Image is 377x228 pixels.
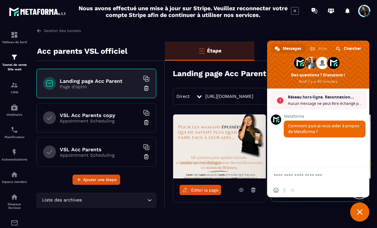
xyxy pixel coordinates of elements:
span: Insérer un emoji [273,188,279,193]
a: formationformationCRM [2,76,27,99]
h6: VSL Acc Parents [60,146,140,153]
img: logo [9,6,66,17]
a: automationsautomationsEspace membre [2,166,27,188]
span: Liste des archives [41,197,83,204]
h3: Landing page Acc Parent [173,69,266,78]
a: [URL][DOMAIN_NAME] [205,94,253,99]
p: Acc parents VSL officiel [37,45,127,58]
div: Messages [271,44,306,53]
span: Éditer la page [191,188,219,193]
button: Ajouter une étape [73,175,120,185]
p: CRM [2,90,27,94]
p: Étape [207,48,221,54]
img: formation [11,53,18,61]
p: Espace membre [2,180,27,184]
span: Comment puis-je vous aider à propos de Metaforma ? [288,123,359,134]
img: formation [11,81,18,89]
span: Metaforma [284,114,365,119]
a: formationformationTableau de bord [2,26,27,49]
img: trash [143,85,150,91]
div: Search for option [36,193,156,208]
img: automations [11,104,18,111]
img: automations [11,171,18,178]
span: Chercher [344,44,361,53]
p: Réseaux Sociaux [2,202,27,209]
p: Automatisations [2,158,27,161]
img: bars-o.4a397970.svg [198,47,205,55]
img: arrow [36,28,42,34]
a: Gestion des tunnels [36,28,81,34]
img: social-network [11,193,18,201]
p: Tunnel de vente Site web [2,63,27,72]
img: email [11,219,18,227]
span: Direct [176,94,190,99]
img: formation [11,31,18,39]
a: automationsautomationsWebinaire [2,99,27,121]
span: Aucun message ne peut être échangé pour le moment. [288,100,363,107]
h6: VSL Acc Parents copy [60,112,140,118]
p: Tableau de bord [2,40,27,44]
a: Éditer la page [180,185,221,195]
span: Messages [283,44,301,53]
a: automationsautomationsAutomatisations [2,144,27,166]
img: image [173,114,266,178]
h2: Nous avons effectué une mise à jour sur Stripe. Veuillez reconnecter votre compte Stripe afin de ... [78,5,288,18]
p: Appointment Scheduling [60,153,140,158]
a: schedulerschedulerPlanificateur [2,121,27,144]
div: Chercher [332,44,365,53]
textarea: Entrez votre message... [273,173,349,178]
a: social-networksocial-networkRéseaux Sociaux [2,188,27,214]
p: Page d'optin [60,84,140,89]
p: Planificateur [2,135,27,139]
h6: Landing page Acc Parent [60,78,140,84]
span: Ajouter une étape [83,177,117,183]
img: scheduler [11,126,18,134]
img: trash [143,153,150,160]
div: Fermer le chat [350,202,369,222]
img: automations [11,148,18,156]
span: Réseau hors-ligne. Reconnexion... [288,94,363,100]
img: trash [143,119,150,126]
p: Webinaire [2,113,27,116]
input: Search for option [83,197,146,204]
p: Appointment Scheduling [60,118,140,123]
a: formationformationTunnel de vente Site web [2,49,27,76]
